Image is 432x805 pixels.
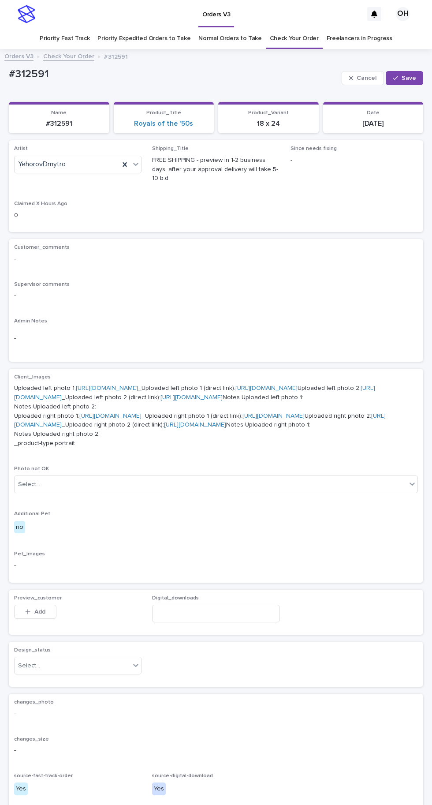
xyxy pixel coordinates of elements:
span: changes_size [14,737,49,742]
a: Check Your Order [43,51,94,61]
span: Artist [14,146,28,151]
span: source-digital-download [152,773,213,779]
p: 0 [14,211,142,220]
span: source-fast-track-order [14,773,73,779]
p: - [290,156,418,165]
span: Supervisor comments [14,282,70,287]
p: #312591 [104,51,128,61]
p: [DATE] [328,120,418,128]
a: Check Your Order [270,28,319,49]
span: Digital_downloads [152,595,199,601]
p: - [14,746,418,755]
a: Priority Expedited Orders to Take [97,28,190,49]
p: - [14,255,418,264]
span: Since needs fixing [290,146,337,151]
a: Orders V3 [4,51,34,61]
a: Normal Orders to Take [198,28,262,49]
p: - [14,561,418,570]
span: Product_Title [146,110,181,116]
p: 18 x 24 [223,120,313,128]
span: Photo not OK [14,466,49,472]
div: Yes [152,783,166,795]
div: OH [396,7,410,21]
p: - [14,709,418,719]
span: Product_Variant [248,110,289,116]
a: Freelancers in Progress [327,28,392,49]
a: [URL][DOMAIN_NAME] [79,413,142,419]
button: Cancel [342,71,384,85]
span: Shipping_Title [152,146,189,151]
span: YehorovDmytro [18,160,66,169]
a: [URL][DOMAIN_NAME] [76,385,138,391]
button: Save [386,71,423,85]
div: Yes [14,783,28,795]
span: Pet_Images [14,551,45,557]
span: Save [402,75,416,81]
span: Claimed X Hours Ago [14,201,67,206]
a: Priority Fast Track [40,28,89,49]
p: #312591 [14,120,104,128]
span: Additional Pet [14,511,50,517]
a: Royals of the '50s [134,120,193,128]
div: no [14,521,25,534]
span: Date [367,110,380,116]
p: - [14,291,418,300]
button: Add [14,605,56,619]
span: Admin Notes [14,318,47,324]
span: Name [51,110,67,116]
a: [URL][DOMAIN_NAME] [164,422,226,428]
span: Customer_comments [14,245,70,250]
span: Client_Images [14,374,51,380]
p: #312591 [9,68,338,81]
img: stacker-logo-s-only.png [18,5,35,23]
div: Select... [18,480,40,489]
span: Add [34,609,45,615]
span: Design_status [14,648,51,653]
p: FREE SHIPPING - preview in 1-2 business days, after your approval delivery will take 5-10 b.d. [152,156,279,183]
a: [URL][DOMAIN_NAME] [242,413,305,419]
p: Uploaded left photo 1: _Uploaded left photo 1 (direct link): Uploaded left photo 2: _Uploaded lef... [14,384,418,448]
span: Preview_customer [14,595,62,601]
span: changes_photo [14,700,54,705]
div: Select... [18,661,40,670]
a: [URL][DOMAIN_NAME] [235,385,298,391]
span: Cancel [357,75,376,81]
p: - [14,334,418,343]
a: [URL][DOMAIN_NAME] [160,394,223,401]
